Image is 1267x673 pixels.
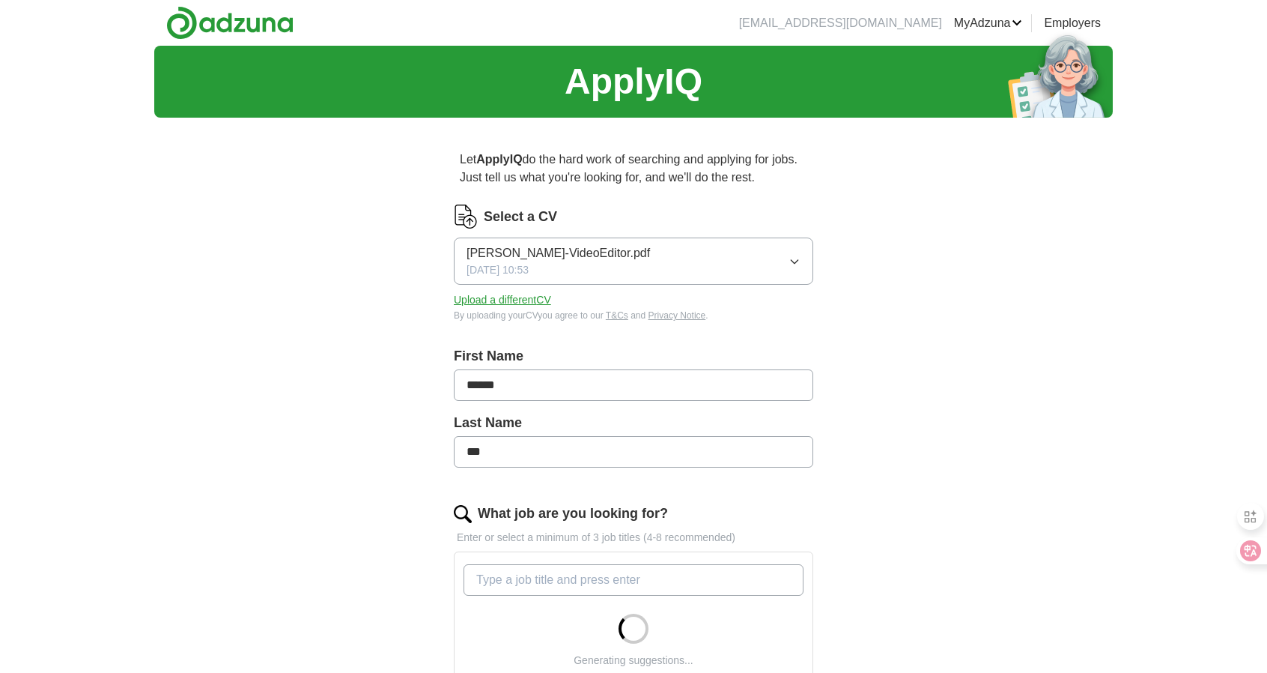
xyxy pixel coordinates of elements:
[454,292,551,308] button: Upload a differentCV
[166,6,294,40] img: Adzuna logo
[606,310,628,321] a: T&Cs
[484,207,557,227] label: Select a CV
[476,153,522,166] strong: ApplyIQ
[454,205,478,229] img: CV Icon
[454,346,813,366] label: First Name
[565,55,702,109] h1: ApplyIQ
[454,145,813,193] p: Let do the hard work of searching and applying for jobs. Just tell us what you're looking for, an...
[454,505,472,523] img: search.png
[478,504,668,524] label: What job are you looking for?
[464,564,803,596] input: Type a job title and press enter
[454,309,813,322] div: By uploading your CV you agree to our and .
[739,14,942,32] li: [EMAIL_ADDRESS][DOMAIN_NAME]
[467,244,650,262] span: [PERSON_NAME]-VideoEditor.pdf
[454,238,813,285] button: [PERSON_NAME]-VideoEditor.pdf[DATE] 10:53
[574,653,693,669] div: Generating suggestions...
[954,14,1023,32] a: MyAdzuna
[454,530,813,546] p: Enter or select a minimum of 3 job titles (4-8 recommended)
[454,413,813,433] label: Last Name
[467,262,529,278] span: [DATE] 10:53
[648,310,706,321] a: Privacy Notice
[1044,14,1101,32] a: Employers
